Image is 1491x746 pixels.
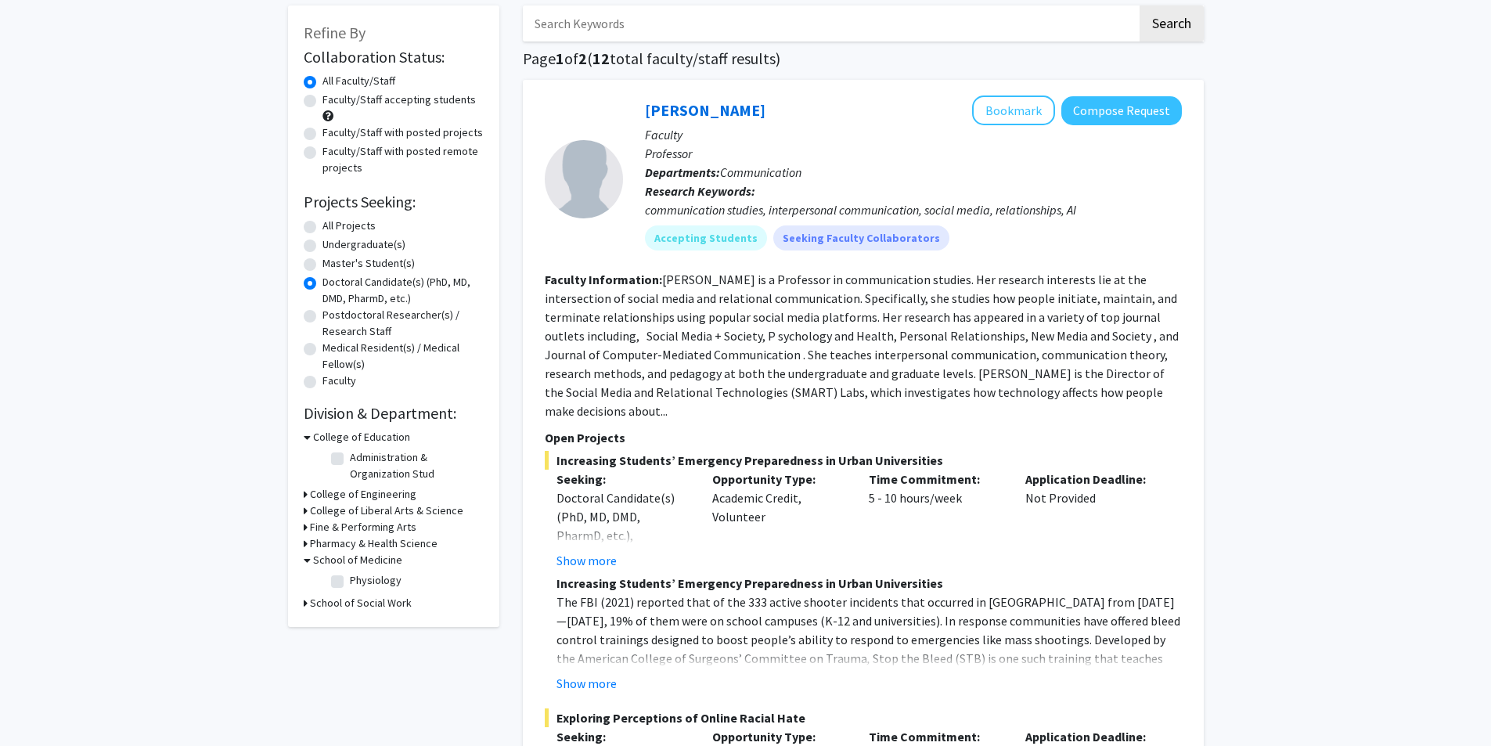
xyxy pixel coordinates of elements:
[645,183,755,199] b: Research Keywords:
[1061,96,1182,125] button: Compose Request to Stephanie Tong
[645,164,720,180] b: Departments:
[1014,470,1170,570] div: Not Provided
[523,49,1204,68] h1: Page of ( total faculty/staff results)
[313,429,410,445] h3: College of Education
[578,49,587,68] span: 2
[310,535,438,552] h3: Pharmacy & Health Science
[310,486,416,503] h3: College of Engineering
[645,144,1182,163] p: Professor
[645,225,767,250] mat-chip: Accepting Students
[1140,5,1204,41] button: Search
[545,451,1182,470] span: Increasing Students’ Emergency Preparedness in Urban Universities
[304,404,484,423] h2: Division & Department:
[869,727,1002,746] p: Time Commitment:
[350,572,402,589] label: Physiology
[645,200,1182,219] div: communication studies, interpersonal communication, social media, relationships, AI
[322,143,484,176] label: Faculty/Staff with posted remote projects
[322,218,376,234] label: All Projects
[556,49,564,68] span: 1
[313,552,402,568] h3: School of Medicine
[545,272,662,287] b: Faculty Information:
[700,470,857,570] div: Academic Credit, Volunteer
[545,272,1181,419] fg-read-more: [PERSON_NAME] is a Professor in communication studies. Her research interests lie at the intersec...
[712,470,845,488] p: Opportunity Type:
[322,340,484,373] label: Medical Resident(s) / Medical Fellow(s)
[322,92,476,108] label: Faculty/Staff accepting students
[556,575,943,591] strong: Increasing Students’ Emergency Preparedness in Urban Universities
[322,274,484,307] label: Doctoral Candidate(s) (PhD, MD, DMD, PharmD, etc.)
[310,519,416,535] h3: Fine & Performing Arts
[310,595,412,611] h3: School of Social Work
[322,73,395,89] label: All Faculty/Staff
[523,5,1137,41] input: Search Keywords
[556,727,690,746] p: Seeking:
[545,428,1182,447] p: Open Projects
[322,255,415,272] label: Master's Student(s)
[592,49,610,68] span: 12
[304,48,484,67] h2: Collaboration Status:
[773,225,949,250] mat-chip: Seeking Faculty Collaborators
[12,676,67,734] iframe: Chat
[857,470,1014,570] div: 5 - 10 hours/week
[1025,727,1158,746] p: Application Deadline:
[304,193,484,211] h2: Projects Seeking:
[972,96,1055,125] button: Add Stephanie Tong to Bookmarks
[322,236,405,253] label: Undergraduate(s)
[1025,470,1158,488] p: Application Deadline:
[712,727,845,746] p: Opportunity Type:
[556,674,617,693] button: Show more
[545,708,1182,727] span: Exploring Perceptions of Online Racial Hate
[322,307,484,340] label: Postdoctoral Researcher(s) / Research Staff
[645,125,1182,144] p: Faculty
[310,503,463,519] h3: College of Liberal Arts & Science
[556,551,617,570] button: Show more
[867,650,870,666] em: ,
[304,23,366,42] span: Refine By
[556,488,690,601] div: Doctoral Candidate(s) (PhD, MD, DMD, PharmD, etc.), Postdoctoral Researcher(s) / Research Staff, ...
[645,100,765,120] a: [PERSON_NAME]
[322,373,356,389] label: Faculty
[869,470,1002,488] p: Time Commitment:
[556,470,690,488] p: Seeking:
[350,449,480,482] label: Administration & Organization Stud
[322,124,483,141] label: Faculty/Staff with posted projects
[720,164,801,180] span: Communication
